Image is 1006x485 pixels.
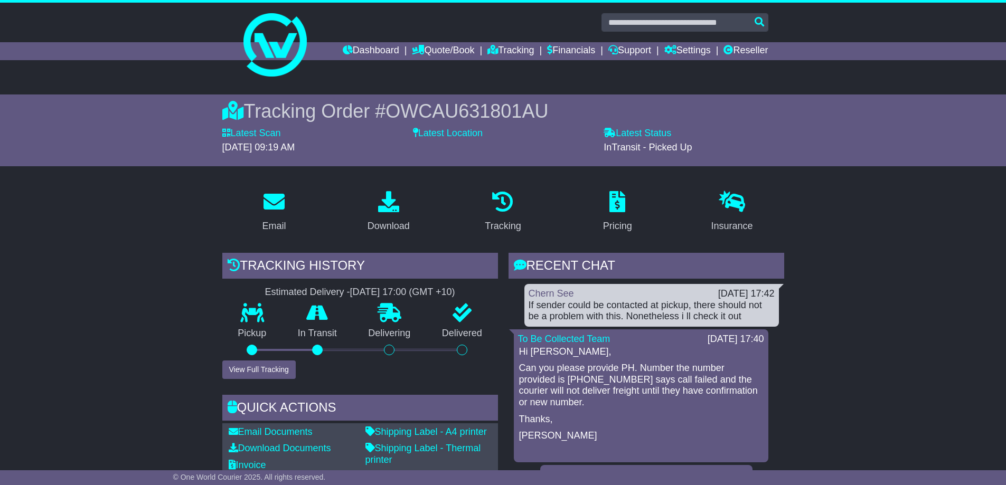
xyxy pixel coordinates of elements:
[547,42,595,60] a: Financials
[664,42,711,60] a: Settings
[229,426,313,437] a: Email Documents
[343,42,399,60] a: Dashboard
[519,363,763,408] p: Can you please provide PH. Number the number provided is [PHONE_NUMBER] says call failed and the ...
[229,460,266,470] a: Invoice
[262,219,286,233] div: Email
[478,187,528,237] a: Tracking
[350,287,455,298] div: [DATE] 17:00 (GMT +10)
[386,100,548,122] span: OWCAU631801AU
[519,430,763,442] p: [PERSON_NAME]
[529,300,775,322] div: If sender could be contacted at pickup, there should not be a problem with this. Nonetheless i ll...
[608,42,651,60] a: Support
[222,253,498,281] div: Tracking history
[222,360,296,379] button: View Full Tracking
[704,187,760,237] a: Insurance
[485,219,521,233] div: Tracking
[603,219,632,233] div: Pricing
[518,334,610,344] a: To Be Collected Team
[222,395,498,423] div: Quick Actions
[365,426,487,437] a: Shipping Label - A4 printer
[519,346,763,358] p: Hi [PERSON_NAME],
[365,443,481,465] a: Shipping Label - Thermal printer
[604,142,692,153] span: InTransit - Picked Up
[222,287,498,298] div: Estimated Delivery -
[723,42,768,60] a: Reseller
[255,187,293,237] a: Email
[353,328,427,339] p: Delivering
[412,42,474,60] a: Quote/Book
[222,100,784,122] div: Tracking Order #
[426,328,498,339] p: Delivered
[173,473,326,481] span: © One World Courier 2025. All rights reserved.
[222,142,295,153] span: [DATE] 09:19 AM
[519,414,763,425] p: Thanks,
[711,219,753,233] div: Insurance
[282,328,353,339] p: In Transit
[509,253,784,281] div: RECENT CHAT
[487,42,534,60] a: Tracking
[222,128,281,139] label: Latest Scan
[529,288,574,299] a: Chern See
[361,187,417,237] a: Download
[413,128,483,139] label: Latest Location
[596,187,639,237] a: Pricing
[222,328,283,339] p: Pickup
[604,128,671,139] label: Latest Status
[368,219,410,233] div: Download
[708,334,764,345] div: [DATE] 17:40
[229,443,331,453] a: Download Documents
[718,288,775,300] div: [DATE] 17:42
